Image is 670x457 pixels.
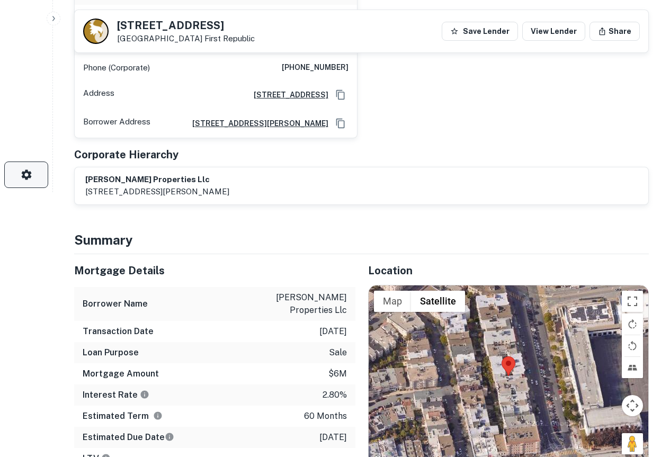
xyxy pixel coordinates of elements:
[252,291,347,317] p: [PERSON_NAME] properties llc
[323,389,347,401] p: 2.80%
[304,410,347,423] p: 60 months
[622,313,643,335] button: Rotate map clockwise
[74,263,355,279] h5: Mortgage Details
[140,390,149,399] svg: The interest rates displayed on the website are for informational purposes only and may be report...
[245,89,328,101] a: [STREET_ADDRESS]
[328,368,347,380] p: $6m
[411,291,465,312] button: Show satellite imagery
[333,87,349,103] button: Copy Address
[83,298,148,310] h6: Borrower Name
[368,263,649,279] h5: Location
[165,432,174,442] svg: Estimate is based on a standard schedule for this type of loan.
[622,357,643,378] button: Tilt map
[333,115,349,131] button: Copy Address
[282,61,349,74] h6: [PHONE_NUMBER]
[442,22,518,41] button: Save Lender
[83,346,139,359] h6: Loan Purpose
[319,431,347,444] p: [DATE]
[117,20,255,31] h5: [STREET_ADDRESS]
[83,115,150,131] p: Borrower Address
[74,230,649,249] h4: Summary
[204,34,255,43] a: First Republic
[153,411,163,420] svg: Term is based on a standard schedule for this type of loan.
[184,118,328,129] a: [STREET_ADDRESS][PERSON_NAME]
[374,291,411,312] button: Show street map
[74,147,178,163] h5: Corporate Hierarchy
[83,410,163,423] h6: Estimated Term
[617,372,670,423] iframe: Chat Widget
[85,185,229,198] p: [STREET_ADDRESS][PERSON_NAME]
[329,346,347,359] p: sale
[589,22,640,41] button: Share
[85,174,229,186] h6: [PERSON_NAME] properties llc
[83,368,159,380] h6: Mortgage Amount
[83,431,174,444] h6: Estimated Due Date
[83,61,150,74] p: Phone (Corporate)
[83,87,114,103] p: Address
[522,22,585,41] a: View Lender
[622,335,643,356] button: Rotate map counterclockwise
[117,34,255,43] p: [GEOGRAPHIC_DATA]
[83,325,154,338] h6: Transaction Date
[83,389,149,401] h6: Interest Rate
[622,433,643,454] button: Drag Pegman onto the map to open Street View
[622,291,643,312] button: Toggle fullscreen view
[319,325,347,338] p: [DATE]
